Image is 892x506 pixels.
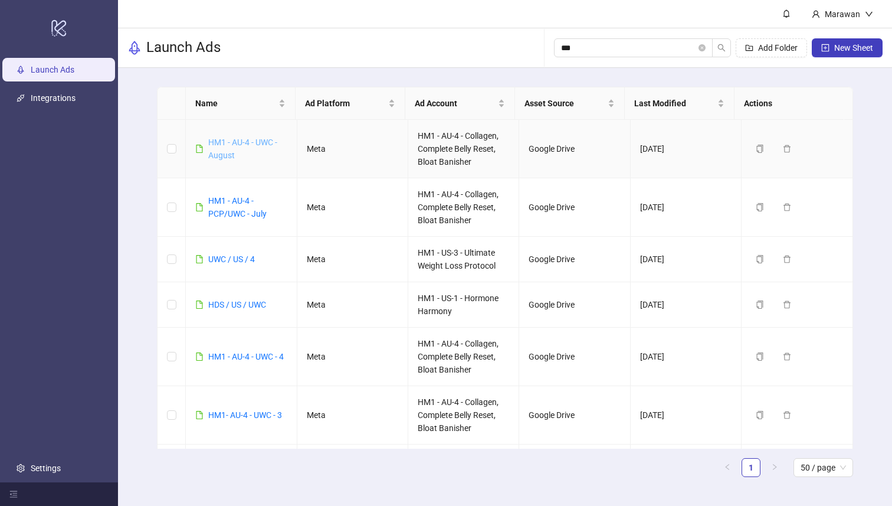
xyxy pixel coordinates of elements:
button: close-circle [698,44,706,51]
span: Ad Platform [305,97,386,110]
span: plus-square [821,44,829,52]
button: right [765,458,784,477]
span: Asset Source [524,97,605,110]
button: Add Folder [736,38,807,57]
td: [DATE] [631,178,742,237]
td: Meta [297,445,408,490]
span: copy [756,203,764,211]
span: file [195,301,204,309]
td: Meta [297,386,408,445]
span: file [195,352,204,361]
span: bell [782,9,791,18]
span: Ad Account [415,97,496,110]
div: Page Size [793,458,853,477]
td: HM1 - US-1 - Hormone Harmony [408,282,519,328]
span: delete [783,411,791,419]
span: delete [783,145,791,153]
td: HM1 - AU-4 - Collagen, Complete Belly Reset, Bloat Banisher [408,328,519,386]
span: copy [756,255,764,263]
td: HM1 - AU-4 - Collagen, Complete Belly Reset, Bloat Banisher [408,178,519,237]
span: file [195,411,204,419]
span: delete [783,352,791,361]
span: copy [756,411,764,419]
span: file [195,203,204,211]
li: Previous Page [718,458,737,477]
span: menu-fold [9,490,18,498]
span: 50 / page [801,459,846,476]
span: folder-add [745,44,753,52]
td: Google Drive [519,178,630,237]
span: rocket [127,41,142,55]
td: Google Drive [519,237,630,282]
h3: Launch Ads [146,38,221,57]
td: Google Drive [519,120,630,178]
a: HM1 - AU-4 - UWC - August [208,138,277,160]
a: 1 [742,459,760,476]
span: search [717,44,726,52]
td: [DATE] [631,445,742,490]
td: HM1 - AU-4 - Collagen, Complete Belly Reset, Bloat Banisher [408,120,519,178]
td: HM1 - US-3 - Ultimate Weight Loss Protocol [408,237,519,282]
span: copy [756,301,764,309]
span: copy [756,352,764,361]
a: HDS / US / UWC [208,300,266,309]
span: left [724,463,731,471]
span: Name [195,97,276,110]
span: delete [783,255,791,263]
th: Ad Platform [296,87,405,120]
th: Asset Source [515,87,625,120]
a: Integrations [31,94,76,103]
span: down [865,10,873,18]
span: copy [756,145,764,153]
li: Next Page [765,458,784,477]
span: delete [783,203,791,211]
td: [DATE] [631,328,742,386]
td: HM1 - US-3 - Ultimate Weight Loss Protocol [408,445,519,490]
button: New Sheet [812,38,883,57]
div: Marawan [820,8,865,21]
td: Google Drive [519,282,630,328]
li: 1 [742,458,760,477]
td: HM1 - AU-4 - Collagen, Complete Belly Reset, Bloat Banisher [408,386,519,445]
a: Settings [31,463,61,473]
a: Launch Ads [31,66,74,75]
td: Meta [297,328,408,386]
span: Last Modified [634,97,715,110]
span: delete [783,301,791,309]
td: Meta [297,120,408,178]
th: Last Modified [625,87,734,120]
td: Meta [297,237,408,282]
td: Google Drive [519,328,630,386]
span: Add Folder [758,43,798,53]
a: HM1- AU-4 - UWC - 3 [208,410,282,420]
button: left [718,458,737,477]
td: Google Drive [519,386,630,445]
span: file [195,145,204,153]
span: New Sheet [834,43,873,53]
td: [DATE] [631,386,742,445]
span: file [195,255,204,263]
span: user [812,10,820,18]
td: [DATE] [631,237,742,282]
td: [DATE] [631,282,742,328]
td: Google Drive [519,445,630,490]
th: Ad Account [405,87,515,120]
a: UWC / US / 4 [208,254,255,264]
a: HM1 - AU-4 - PCP/UWC - July [208,196,267,218]
th: Actions [734,87,844,120]
th: Name [186,87,296,120]
span: right [771,463,778,471]
a: HM1 - AU-4 - UWC - 4 [208,352,284,361]
td: Meta [297,282,408,328]
td: Meta [297,178,408,237]
td: [DATE] [631,120,742,178]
